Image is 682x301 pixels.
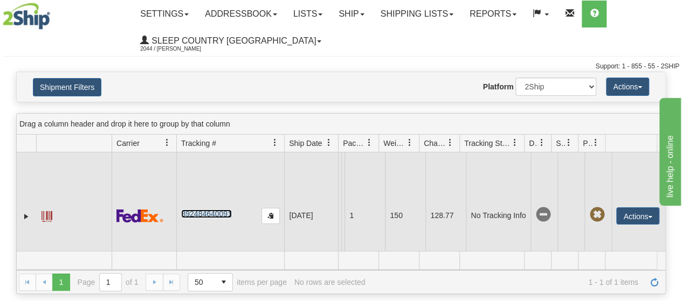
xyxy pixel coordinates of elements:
span: Sleep Country [GEOGRAPHIC_DATA] [149,36,316,45]
span: Tracking Status [464,138,511,149]
a: Label [42,206,52,223]
a: Tracking # filter column settings [266,134,284,152]
span: Charge [424,138,446,149]
span: 1 - 1 of 1 items [373,278,638,286]
a: Ship [330,1,372,27]
button: Actions [616,207,659,225]
td: 150 [385,152,425,279]
div: Support: 1 - 855 - 55 - 2SHIP [3,62,679,71]
a: Settings [132,1,197,27]
input: Page 1 [100,274,121,291]
td: 128.77 [425,152,466,279]
iframe: chat widget [657,95,681,205]
span: Delivery Status [529,138,538,149]
div: live help - online [8,6,100,19]
div: grid grouping header [17,114,665,135]
span: Packages [343,138,366,149]
a: Shipment Issues filter column settings [560,134,578,152]
td: [PERSON_NAME] [PERSON_NAME] CA MB [PERSON_NAME] R0K 0H0 [341,152,345,279]
span: Page sizes drop down [188,273,233,291]
td: 1 [345,152,385,279]
a: Expand [21,211,32,222]
span: Pickup Status [583,138,592,149]
a: Reports [461,1,525,27]
a: Pickup Status filter column settings [587,134,605,152]
a: Carrier filter column settings [158,134,176,152]
span: Carrier [116,138,140,149]
span: Page of 1 [78,273,139,291]
td: No Tracking Info [466,152,531,279]
button: Actions [606,78,649,96]
span: Weight [383,138,406,149]
a: Addressbook [197,1,285,27]
span: Pickup Not Assigned [589,207,604,222]
span: Page 1 [52,274,70,291]
a: Weight filter column settings [401,134,419,152]
span: select [215,274,232,291]
a: 392484640091 [181,209,231,218]
span: Ship Date [289,138,322,149]
button: Copy to clipboard [261,208,280,224]
td: Sleep Country [GEOGRAPHIC_DATA] Shipping Department [GEOGRAPHIC_DATA] [GEOGRAPHIC_DATA][PERSON_NA... [338,152,341,279]
a: Lists [285,1,330,27]
a: Shipping lists [373,1,461,27]
span: No Tracking Info [535,207,550,222]
label: Platform [483,81,514,92]
a: Packages filter column settings [360,134,378,152]
span: items per page [188,273,287,291]
div: No rows are selected [294,278,366,286]
span: 2044 / [PERSON_NAME] [140,44,221,54]
span: 50 [195,277,209,288]
img: logo2044.jpg [3,3,50,30]
button: Shipment Filters [33,78,101,96]
a: Tracking Status filter column settings [506,134,524,152]
a: Ship Date filter column settings [320,134,338,152]
a: Refresh [646,274,663,291]
a: Charge filter column settings [441,134,459,152]
img: 2 - FedEx Express® [116,209,163,222]
a: Sleep Country [GEOGRAPHIC_DATA] 2044 / [PERSON_NAME] [132,27,329,54]
span: Shipment Issues [556,138,565,149]
td: [DATE] [284,152,338,279]
span: Tracking # [181,138,216,149]
a: Delivery Status filter column settings [533,134,551,152]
